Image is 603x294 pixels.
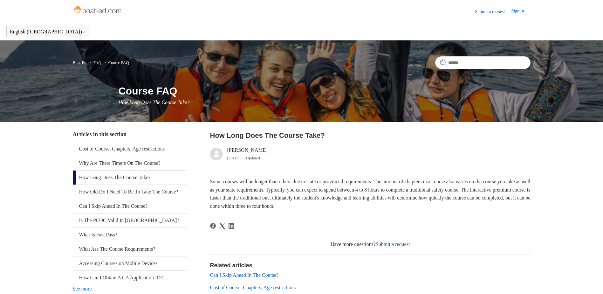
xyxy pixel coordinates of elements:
li: Updated [246,156,260,160]
h2: How Long Does The Course Take? [210,130,531,141]
a: What Is Fast Pass? [73,228,187,242]
a: Facebook [210,223,216,229]
input: Search [435,56,531,69]
img: Boat-Ed Help Center home page [73,4,123,17]
a: What Are The Course Requirements? [73,242,187,256]
a: FAQ [93,60,101,65]
span: Articles in this section [73,131,127,137]
a: Boat-Ed [73,60,86,65]
a: How Long Does The Course Take? [73,171,187,185]
a: Is The PCOC Valid In [GEOGRAPHIC_DATA]? [73,213,187,227]
a: Submit a request [475,8,511,15]
svg: Share this page on Facebook [210,223,216,229]
span: How Long Does The Course Take? [119,100,190,105]
h2: Related articles [210,261,531,270]
a: Course FAQ [108,60,129,65]
a: See more [73,286,92,291]
li: FAQ [87,60,102,65]
a: How Can I Obtain A CA Application ID? [73,271,187,285]
svg: Share this page on LinkedIn [229,223,234,229]
a: How Old Do I Need To Be To Take The Course? [73,185,187,199]
a: Cost of Course, Chapters, Age restrictions [210,285,296,290]
div: [PERSON_NAME] [227,146,268,162]
h1: Course FAQ [119,83,531,99]
div: Have more questions? [210,241,531,248]
button: English ([GEOGRAPHIC_DATA]) [10,29,86,35]
a: Submit a request [376,241,410,247]
li: Course FAQ [102,60,129,65]
li: Boat-Ed [73,60,88,65]
a: Sign in [511,8,530,15]
a: Accessing Courses on Mobile Devices [73,256,187,270]
a: Can I Skip Ahead In The Course? [210,272,279,278]
a: LinkedIn [229,223,234,229]
a: Why Are There Timers On The Course? [73,156,187,170]
time: 03/21/2024, 11:28 [227,156,241,160]
a: X Corp [219,223,225,229]
a: Can I Skip Ahead In The Course? [73,199,187,213]
a: Cost of Course, Chapters, Age restrictions [73,142,187,156]
p: Some courses will be longer than others due to state or provincial requirements. The amount of ch... [210,178,531,210]
svg: Share this page on X Corp [219,223,225,229]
